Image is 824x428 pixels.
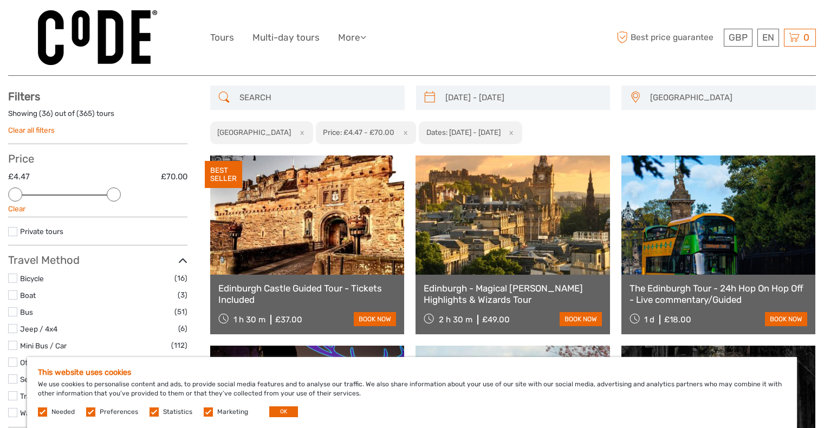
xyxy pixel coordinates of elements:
div: Showing ( ) out of ( ) tours [8,108,187,125]
div: Clear [8,204,187,214]
p: We're away right now. Please check back later! [15,19,122,28]
a: Other / Non-Travel [20,358,83,367]
div: £37.00 [275,315,302,325]
a: Tours [210,30,234,46]
a: Mini Bus / Car [20,341,67,350]
a: Self-Drive [20,375,54,384]
button: x [293,127,307,138]
span: 2 h 30 m [439,315,472,325]
span: Best price guarantee [614,29,721,47]
a: Bus [20,308,33,316]
a: Private tours [20,227,63,236]
div: EN [757,29,779,47]
span: (3) [178,289,187,301]
div: We use cookies to personalise content and ads, to provide social media features and to analyse ou... [27,357,797,428]
a: Jeep / 4x4 [20,325,57,333]
h2: Dates: [DATE] - [DATE] [426,128,501,137]
a: Boat [20,291,36,300]
label: £70.00 [161,171,187,183]
a: Edinburgh Castle Guided Tour - Tickets Included [218,283,396,305]
label: 36 [42,108,50,119]
a: Clear all filters [8,126,55,134]
button: OK [269,406,298,417]
a: The Edinburgh Tour - 24h Hop On Hop Off - Live commentary/Guided [630,283,807,305]
button: x [396,127,411,138]
span: (60) [173,356,187,368]
button: Open LiveChat chat widget [125,17,138,30]
div: £49.00 [482,315,510,325]
label: Statistics [163,407,192,417]
h2: [GEOGRAPHIC_DATA] [217,128,291,137]
label: Needed [51,407,75,417]
a: More [338,30,366,46]
a: Multi-day tours [252,30,320,46]
h3: Price [8,152,187,165]
label: 365 [79,108,92,119]
label: Marketing [217,407,248,417]
span: 0 [802,32,811,43]
a: Walking [20,408,46,417]
a: book now [765,312,807,326]
button: [GEOGRAPHIC_DATA] [645,89,810,107]
label: £4.47 [8,171,30,183]
span: GBP [729,32,748,43]
span: (6) [178,322,187,335]
a: Bicycle [20,274,44,283]
img: 992-d66cb919-c786-410f-a8a5-821cd0571317_logo_big.jpg [38,10,157,65]
a: book now [354,312,396,326]
span: (51) [174,306,187,318]
span: 1 d [644,315,654,325]
span: 1 h 30 m [233,315,265,325]
label: Preferences [100,407,138,417]
a: Train [20,392,36,400]
span: (16) [174,272,187,284]
h5: This website uses cookies [38,368,786,377]
div: BEST SELLER [205,161,242,188]
span: (112) [171,339,187,352]
strong: Filters [8,90,40,103]
input: SEARCH [235,88,399,107]
div: £18.00 [664,315,691,325]
input: SELECT DATES [441,88,605,107]
a: book now [560,312,602,326]
h3: Travel Method [8,254,187,267]
a: Edinburgh - Magical [PERSON_NAME] Highlights & Wizards Tour [424,283,601,305]
h2: Price: £4.47 - £70.00 [323,128,394,137]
